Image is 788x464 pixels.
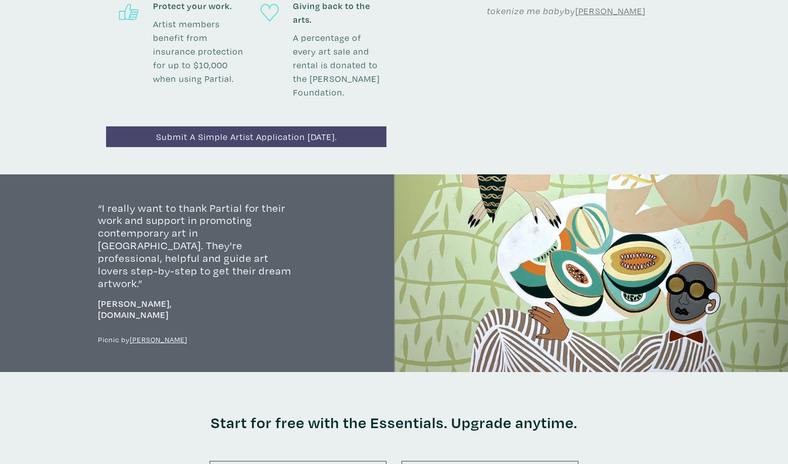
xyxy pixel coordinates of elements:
[117,4,142,23] img: Artwork protection.
[487,5,565,17] em: tokenize me baby
[451,4,682,18] p: by
[575,5,646,17] a: [PERSON_NAME]
[114,413,674,431] b: Start for free with the Essentials. Upgrade anytime.
[98,334,296,345] p: Picnic by
[106,126,386,147] a: Submit a simple artist application [DATE].
[130,335,187,344] a: [PERSON_NAME]
[98,309,169,320] a: [DOMAIN_NAME]
[98,202,296,290] small: “I really want to thank Partial for their work and support in promoting contemporary art in [GEOG...
[257,4,282,23] img: Giving back.
[98,298,296,320] h6: [PERSON_NAME],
